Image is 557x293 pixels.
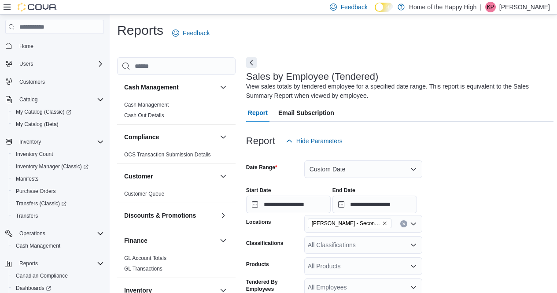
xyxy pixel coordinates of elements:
[2,75,107,88] button: Customers
[124,133,159,141] h3: Compliance
[16,94,104,105] span: Catalog
[332,187,355,194] label: End Date
[16,285,51,292] span: Dashboards
[16,121,59,128] span: My Catalog (Beta)
[124,172,153,181] h3: Customer
[12,198,104,209] span: Transfers (Classic)
[16,94,41,105] button: Catalog
[16,200,66,207] span: Transfers (Classic)
[124,112,164,119] a: Cash Out Details
[117,22,163,39] h1: Reports
[9,148,107,160] button: Inventory Count
[410,263,417,270] button: Open list of options
[9,197,107,210] a: Transfers (Classic)
[308,219,391,228] span: Warman - Second Ave - Prairie Records
[2,93,107,106] button: Catalog
[16,228,104,239] span: Operations
[278,104,334,122] span: Email Subscription
[16,59,104,69] span: Users
[2,257,107,270] button: Reports
[19,96,37,103] span: Catalog
[218,132,229,142] button: Compliance
[2,39,107,52] button: Home
[16,59,37,69] button: Users
[124,236,216,245] button: Finance
[12,161,104,172] span: Inventory Manager (Classic)
[246,187,271,194] label: Start Date
[19,60,33,67] span: Users
[9,173,107,185] button: Manifests
[246,71,379,82] h3: Sales by Employee (Tendered)
[16,137,104,147] span: Inventory
[16,258,41,269] button: Reports
[246,136,275,146] h3: Report
[12,174,42,184] a: Manifests
[12,119,62,130] a: My Catalog (Beta)
[124,83,179,92] h3: Cash Management
[12,161,92,172] a: Inventory Manager (Classic)
[410,284,417,291] button: Open list of options
[296,137,343,145] span: Hide Parameters
[16,41,37,52] a: Home
[124,112,164,119] span: Cash Out Details
[246,278,301,293] label: Tendered By Employees
[124,236,148,245] h3: Finance
[19,260,38,267] span: Reports
[409,2,476,12] p: Home of the Happy High
[12,186,59,197] a: Purchase Orders
[16,258,104,269] span: Reports
[124,255,166,261] a: GL Account Totals
[12,174,104,184] span: Manifests
[246,219,271,226] label: Locations
[246,261,269,268] label: Products
[16,242,60,249] span: Cash Management
[218,235,229,246] button: Finance
[12,149,57,159] a: Inventory Count
[117,189,236,203] div: Customer
[2,58,107,70] button: Users
[12,271,104,281] span: Canadian Compliance
[16,76,104,87] span: Customers
[12,107,104,117] span: My Catalog (Classic)
[9,185,107,197] button: Purchase Orders
[12,241,104,251] span: Cash Management
[124,191,164,197] a: Customer Queue
[117,100,236,124] div: Cash Management
[124,211,196,220] h3: Discounts & Promotions
[124,152,211,158] a: OCS Transaction Submission Details
[117,149,236,163] div: Compliance
[16,137,44,147] button: Inventory
[9,270,107,282] button: Canadian Compliance
[9,106,107,118] a: My Catalog (Classic)
[312,219,380,228] span: [PERSON_NAME] - Second Ave - Prairie Records
[16,212,38,219] span: Transfers
[487,2,494,12] span: KP
[246,57,257,68] button: Next
[218,210,229,221] button: Discounts & Promotions
[282,132,346,150] button: Hide Parameters
[400,220,407,227] button: Clear input
[499,2,550,12] p: [PERSON_NAME]
[480,2,482,12] p: |
[124,211,216,220] button: Discounts & Promotions
[124,255,166,262] span: GL Account Totals
[16,77,48,87] a: Customers
[248,104,268,122] span: Report
[304,160,422,178] button: Custom Date
[18,3,57,11] img: Cova
[2,136,107,148] button: Inventory
[375,3,393,12] input: Dark Mode
[9,118,107,130] button: My Catalog (Beta)
[19,78,45,85] span: Customers
[485,2,496,12] div: Kayla Parker
[124,190,164,197] span: Customer Queue
[12,107,75,117] a: My Catalog (Classic)
[340,3,367,11] span: Feedback
[9,160,107,173] a: Inventory Manager (Classic)
[246,240,284,247] label: Classifications
[218,171,229,182] button: Customer
[19,138,41,145] span: Inventory
[9,240,107,252] button: Cash Management
[124,266,162,272] a: GL Transactions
